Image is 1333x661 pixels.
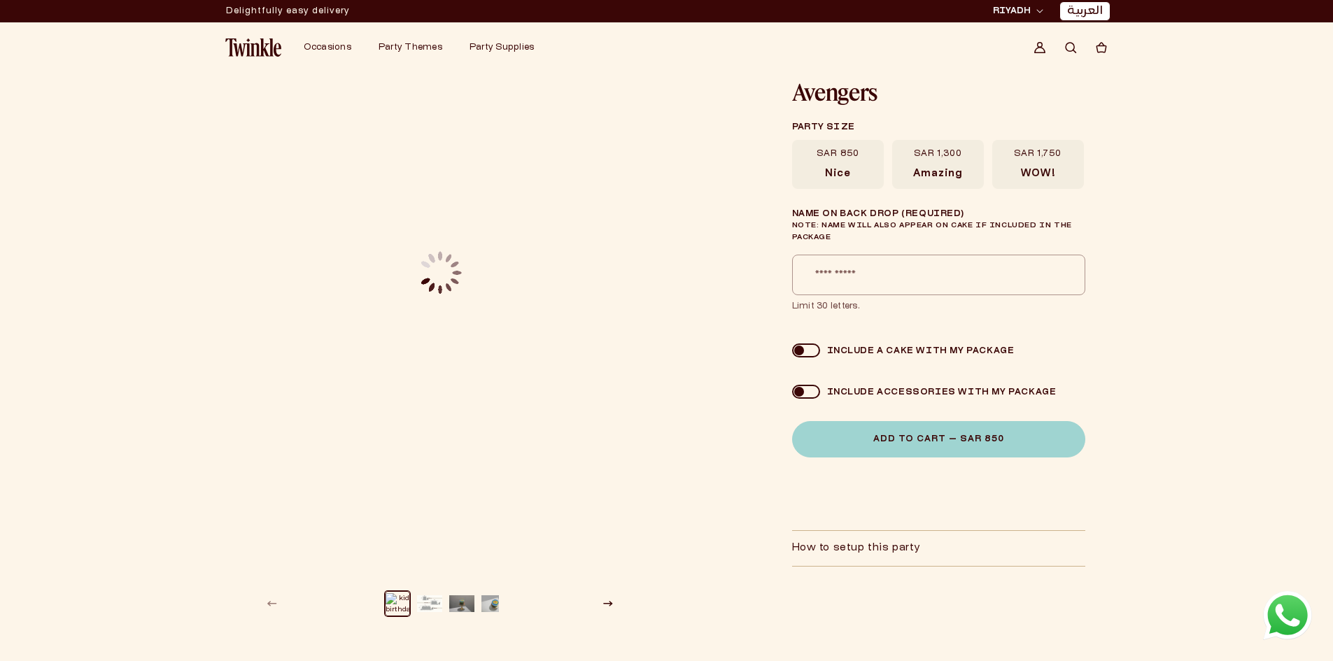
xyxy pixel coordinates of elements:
span: Add to Cart — SAR 850 [873,435,1004,443]
button: Add to Cart — SAR 850 [792,421,1085,457]
button: Slide left [257,588,288,619]
span: Party Themes [379,43,442,52]
div: Include accessories with my package [820,387,1057,397]
div: Announcement [226,1,350,22]
span: Note: Name will also appear on cake if included in the package [792,222,1072,241]
h1: Avengers [792,81,1085,104]
a: العربية [1067,4,1103,19]
span: Limit 30 letters. [792,301,1085,312]
span: SAR 1,300 [914,148,962,159]
summary: Occasions [295,34,370,62]
media-gallery: Gallery Viewer [163,87,717,620]
a: Occasions [304,42,351,53]
h2: How to setup this party [792,542,921,555]
span: Party Supplies [470,43,535,52]
a: Party Supplies [470,42,535,53]
span: RIYADH [993,5,1031,17]
button: Load image 1 in gallery view [385,591,410,616]
span: SAR 850 [817,148,859,159]
img: Twinkle [225,38,281,57]
summary: Party Supplies [461,34,553,62]
span: WOW! [1021,168,1055,180]
button: Load image 2 in gallery view [417,591,442,616]
a: Party Themes [379,42,442,53]
span: Occasions [304,43,351,52]
button: Load image 4 in gallery view [481,591,507,616]
label: Name on Back Drop (required) [792,208,1085,243]
button: Slide right [593,588,623,619]
button: Load image 3 in gallery view [449,591,474,616]
summary: Search [1055,32,1086,63]
span: Nice [825,168,851,180]
div: Include a cake with my package [820,346,1015,356]
summary: How to setup this party [792,531,1085,566]
span: SAR 1,750 [1014,148,1062,159]
p: Delightfully easy delivery [226,1,350,22]
button: RIYADH [989,4,1048,18]
summary: Party Themes [370,34,461,62]
legend: Party size [792,114,1084,140]
span: Amazing [913,168,962,180]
